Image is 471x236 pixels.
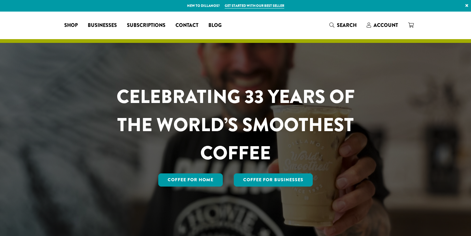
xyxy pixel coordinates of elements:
[337,22,357,29] span: Search
[98,83,373,167] h1: CELEBRATING 33 YEARS OF THE WORLD’S SMOOTHEST COFFEE
[59,20,83,30] a: Shop
[324,20,362,30] a: Search
[127,22,165,29] span: Subscriptions
[64,22,78,29] span: Shop
[374,22,398,29] span: Account
[158,173,223,187] a: Coffee for Home
[175,22,198,29] span: Contact
[225,3,284,8] a: Get started with our best seller
[208,22,222,29] span: Blog
[88,22,117,29] span: Businesses
[234,173,313,187] a: Coffee For Businesses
